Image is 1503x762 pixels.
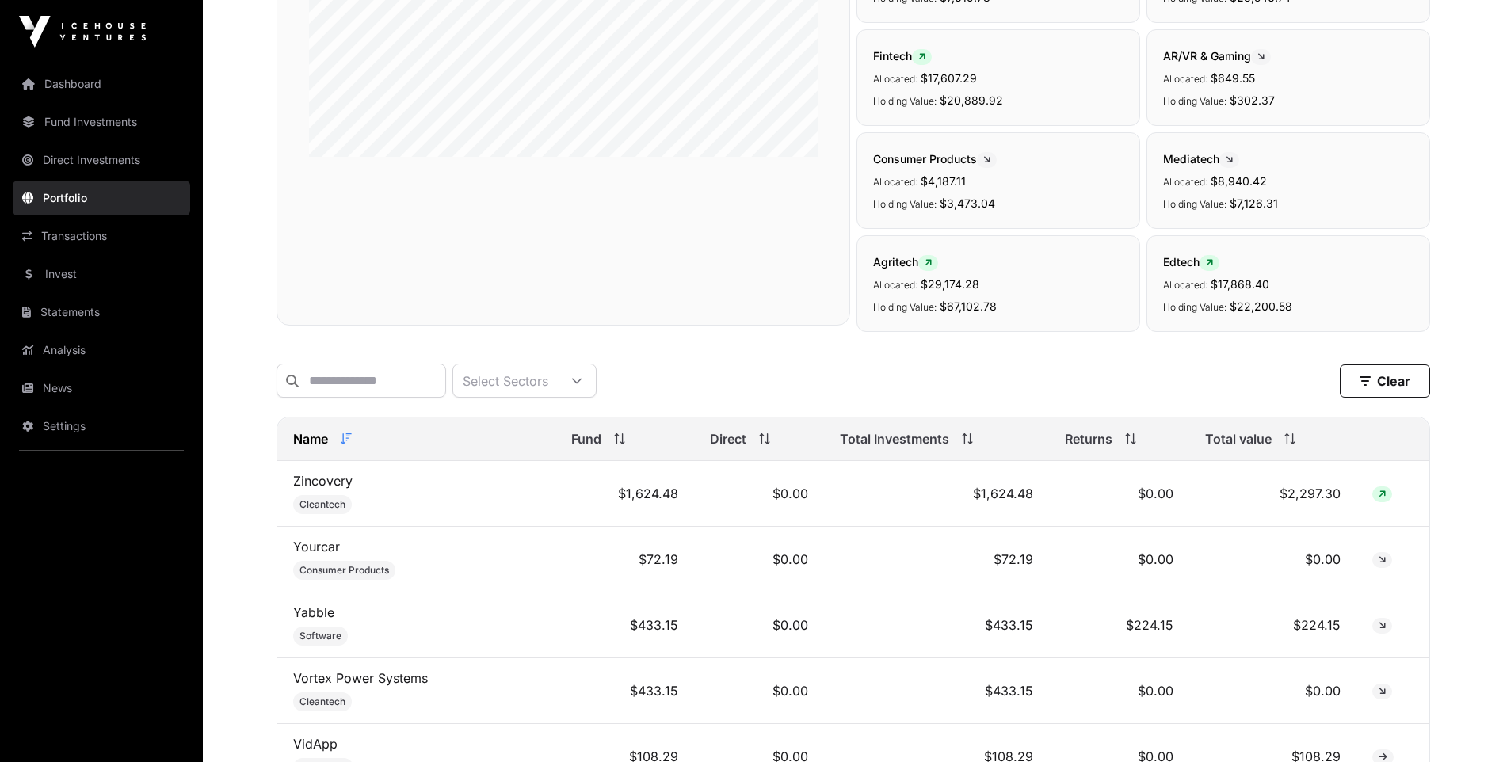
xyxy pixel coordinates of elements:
[299,498,345,511] span: Cleantech
[873,198,937,210] span: Holding Value:
[921,71,977,85] span: $17,607.29
[13,409,190,444] a: Settings
[873,152,997,166] span: Consumer Products
[299,695,345,708] span: Cleantech
[299,564,389,577] span: Consumer Products
[873,95,937,107] span: Holding Value:
[1189,592,1356,658] td: $224.15
[1163,176,1207,188] span: Allocated:
[1163,49,1271,63] span: AR/VR & Gaming
[293,736,338,752] a: VidApp
[1163,255,1219,269] span: Edtech
[1189,658,1356,724] td: $0.00
[1424,686,1503,762] iframe: Chat Widget
[940,196,995,210] span: $3,473.04
[1049,461,1190,527] td: $0.00
[694,592,824,658] td: $0.00
[873,176,917,188] span: Allocated:
[1163,95,1226,107] span: Holding Value:
[1230,93,1275,107] span: $302.37
[13,181,190,215] a: Portfolio
[824,658,1049,724] td: $433.15
[1049,658,1190,724] td: $0.00
[1163,152,1239,166] span: Mediatech
[13,105,190,139] a: Fund Investments
[824,592,1049,658] td: $433.15
[13,143,190,177] a: Direct Investments
[1189,461,1356,527] td: $2,297.30
[13,295,190,330] a: Statements
[453,364,558,397] div: Select Sectors
[873,255,938,269] span: Agritech
[710,429,746,448] span: Direct
[940,299,997,313] span: $67,102.78
[873,73,917,85] span: Allocated:
[694,658,824,724] td: $0.00
[694,527,824,592] td: $0.00
[1163,73,1207,85] span: Allocated:
[824,527,1049,592] td: $72.19
[555,658,694,724] td: $433.15
[293,604,334,620] a: Yabble
[921,277,979,291] span: $29,174.28
[940,93,1003,107] span: $20,889.92
[1163,279,1207,291] span: Allocated:
[555,527,694,592] td: $72.19
[299,630,341,642] span: Software
[873,49,932,63] span: Fintech
[1205,429,1272,448] span: Total value
[293,473,353,489] a: Zincovery
[1340,364,1430,398] button: Clear
[694,461,824,527] td: $0.00
[13,67,190,101] a: Dashboard
[1211,71,1255,85] span: $649.55
[13,371,190,406] a: News
[1049,527,1190,592] td: $0.00
[840,429,949,448] span: Total Investments
[1211,174,1267,188] span: $8,940.42
[1189,527,1356,592] td: $0.00
[293,670,428,686] a: Vortex Power Systems
[1230,196,1278,210] span: $7,126.31
[293,429,328,448] span: Name
[1065,429,1112,448] span: Returns
[873,301,937,313] span: Holding Value:
[13,333,190,368] a: Analysis
[555,461,694,527] td: $1,624.48
[293,539,340,554] a: Yourcar
[1230,299,1292,313] span: $22,200.58
[555,592,694,658] td: $433.15
[571,429,601,448] span: Fund
[1211,277,1269,291] span: $17,868.40
[1049,592,1190,658] td: $224.15
[19,16,146,48] img: Icehouse Ventures Logo
[13,257,190,291] a: Invest
[921,174,966,188] span: $4,187.11
[824,461,1049,527] td: $1,624.48
[1163,198,1226,210] span: Holding Value:
[873,279,917,291] span: Allocated:
[1163,301,1226,313] span: Holding Value:
[13,219,190,253] a: Transactions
